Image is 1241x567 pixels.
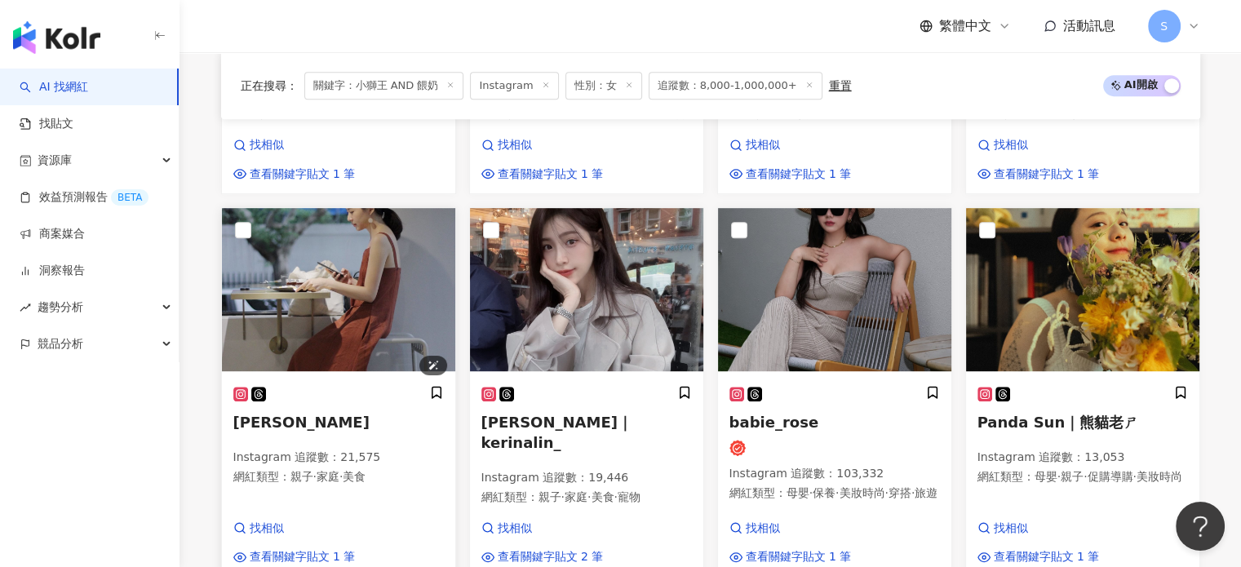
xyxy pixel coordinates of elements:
[835,486,839,499] span: ·
[729,520,852,537] a: 找相似
[1057,470,1061,483] span: ·
[1087,470,1132,483] span: 促購導購
[977,469,1188,485] p: 網紅類型 ：
[977,166,1100,183] a: 查看關鍵字貼文 1 筆
[233,469,444,485] p: 網紅類型 ：
[1132,470,1136,483] span: ·
[222,208,455,371] img: KOL Avatar
[20,226,85,242] a: 商案媒合
[20,116,73,132] a: 找貼文
[317,470,339,483] span: 家庭
[587,490,591,503] span: ·
[565,490,587,503] span: 家庭
[250,520,284,537] span: 找相似
[614,490,617,503] span: ·
[729,166,852,183] a: 查看關鍵字貼文 1 筆
[809,486,813,499] span: ·
[977,414,1139,431] span: Panda Sun｜熊貓老ㄕ
[746,137,780,153] span: 找相似
[1084,470,1087,483] span: ·
[20,302,31,313] span: rise
[994,549,1100,565] span: 查看關鍵字貼文 1 筆
[343,470,366,483] span: 美食
[20,189,148,206] a: 效益預測報告BETA
[339,470,343,483] span: ·
[250,549,356,565] span: 查看關鍵字貼文 1 筆
[884,486,888,499] span: ·
[481,489,692,506] p: 網紅類型 ：
[233,166,356,183] a: 查看關鍵字貼文 1 筆
[233,549,356,565] a: 查看關鍵字貼文 1 筆
[13,21,100,54] img: logo
[1160,17,1168,35] span: S
[1035,470,1057,483] span: 母嬰
[591,490,614,503] span: 美食
[233,137,356,153] a: 找相似
[481,549,604,565] a: 查看關鍵字貼文 2 筆
[38,289,83,326] span: 趨勢分析
[839,486,884,499] span: 美妝時尚
[498,520,532,537] span: 找相似
[470,72,558,100] span: Instagram
[38,326,83,362] span: 競品分析
[233,414,370,431] span: [PERSON_NAME]
[618,490,640,503] span: 寵物
[718,208,951,371] img: KOL Avatar
[250,137,284,153] span: 找相似
[1137,470,1182,483] span: 美妝時尚
[250,166,356,183] span: 查看關鍵字貼文 1 筆
[977,549,1100,565] a: 查看關鍵字貼文 1 筆
[481,520,604,537] a: 找相似
[470,208,703,371] img: KOL Avatar
[539,490,561,503] span: 親子
[498,549,604,565] span: 查看關鍵字貼文 2 筆
[20,79,88,95] a: searchAI 找網紅
[481,166,604,183] a: 查看關鍵字貼文 1 筆
[729,466,940,482] p: Instagram 追蹤數 ： 103,332
[977,450,1188,466] p: Instagram 追蹤數 ： 13,053
[481,470,692,486] p: Instagram 追蹤數 ： 19,446
[829,79,852,92] div: 重置
[813,486,835,499] span: 保養
[729,414,818,431] span: babie_rose
[746,166,852,183] span: 查看關鍵字貼文 1 筆
[1063,18,1115,33] span: 活動訊息
[889,486,911,499] span: 穿搭
[977,137,1100,153] a: 找相似
[787,486,809,499] span: 母嬰
[20,263,85,279] a: 洞察報告
[966,208,1199,371] img: KOL Avatar
[304,72,464,100] span: 關鍵字：小獅王 AND 餵奶
[233,520,356,537] a: 找相似
[1061,470,1084,483] span: 親子
[241,79,298,92] span: 正在搜尋 ：
[746,549,852,565] span: 查看關鍵字貼文 1 筆
[915,486,937,499] span: 旅遊
[746,520,780,537] span: 找相似
[565,72,642,100] span: 性別：女
[994,520,1028,537] span: 找相似
[481,137,604,153] a: 找相似
[233,450,444,466] p: Instagram 追蹤數 ： 21,575
[729,485,940,502] p: 網紅類型 ：
[38,142,72,179] span: 資源庫
[729,137,852,153] a: 找相似
[481,414,632,451] span: [PERSON_NAME]｜kerinalin_
[1176,502,1225,551] iframe: Help Scout Beacon - Open
[561,490,565,503] span: ·
[498,166,604,183] span: 查看關鍵字貼文 1 筆
[649,72,822,100] span: 追蹤數：8,000-1,000,000+
[313,470,317,483] span: ·
[939,17,991,35] span: 繁體中文
[977,520,1100,537] a: 找相似
[729,549,852,565] a: 查看關鍵字貼文 1 筆
[994,137,1028,153] span: 找相似
[911,486,915,499] span: ·
[498,137,532,153] span: 找相似
[290,470,313,483] span: 親子
[994,166,1100,183] span: 查看關鍵字貼文 1 筆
